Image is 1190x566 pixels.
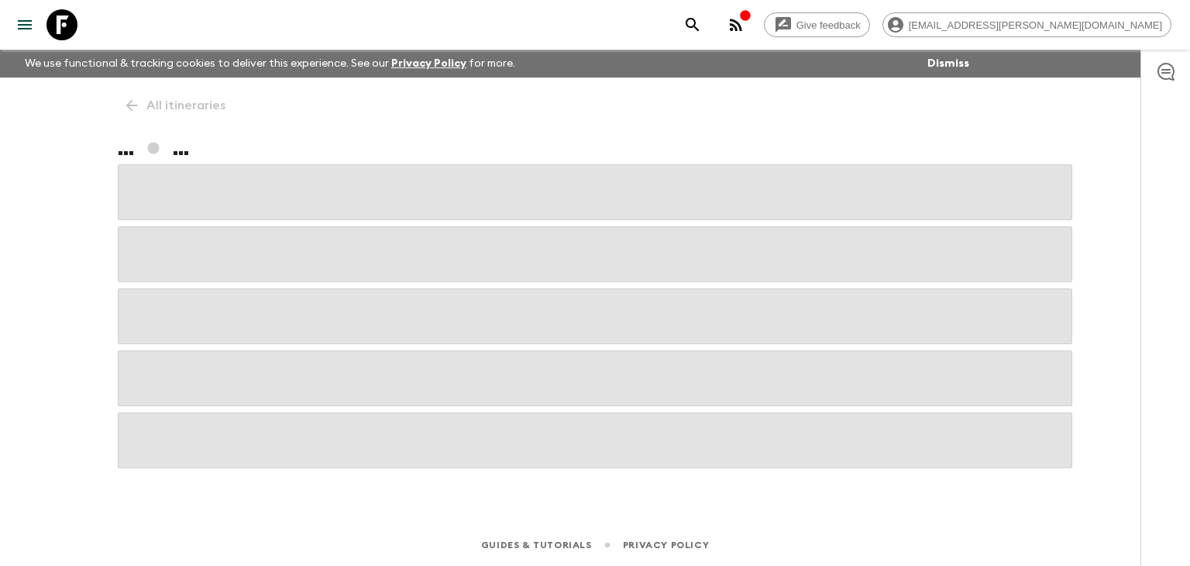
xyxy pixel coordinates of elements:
[788,19,869,31] span: Give feedback
[764,12,870,37] a: Give feedback
[677,9,708,40] button: search adventures
[923,53,973,74] button: Dismiss
[391,58,466,69] a: Privacy Policy
[118,133,1072,164] h1: ... ...
[9,9,40,40] button: menu
[900,19,1171,31] span: [EMAIL_ADDRESS][PERSON_NAME][DOMAIN_NAME]
[623,537,709,554] a: Privacy Policy
[882,12,1171,37] div: [EMAIL_ADDRESS][PERSON_NAME][DOMAIN_NAME]
[19,50,521,78] p: We use functional & tracking cookies to deliver this experience. See our for more.
[481,537,592,554] a: Guides & Tutorials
